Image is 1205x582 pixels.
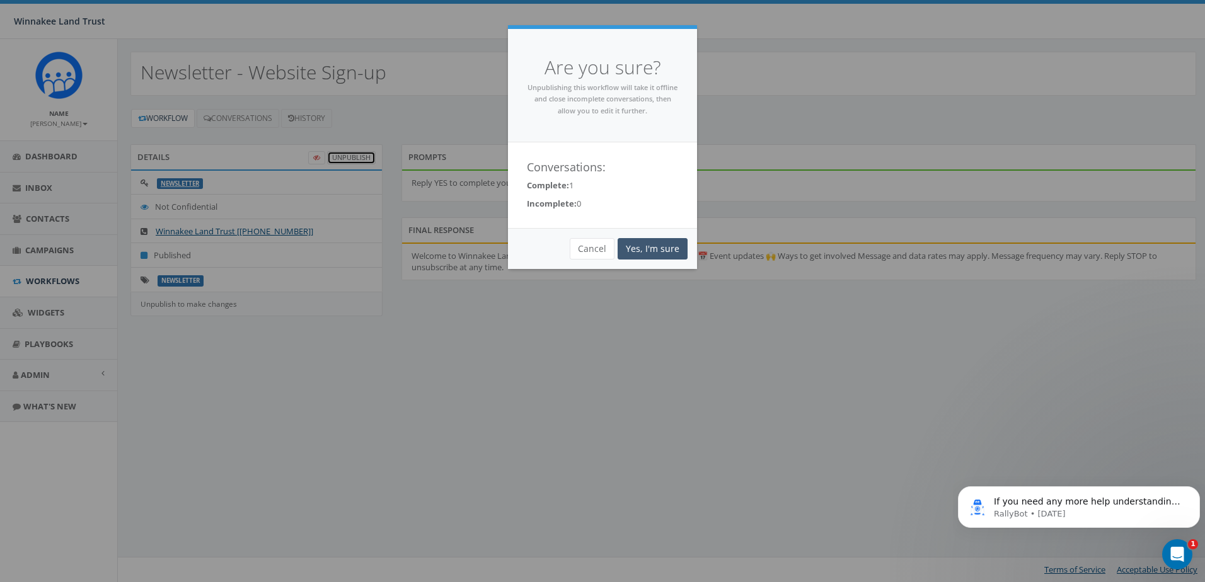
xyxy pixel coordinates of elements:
[527,180,678,191] p: 1
[570,238,614,260] button: Cancel
[527,198,678,210] p: 0
[953,460,1205,548] iframe: Intercom notifications message
[527,54,678,81] h4: Are you sure?
[527,180,569,191] strong: Complete:
[527,198,577,209] strong: Incomplete:
[527,161,678,174] h4: Conversations:
[1162,539,1192,569] iframe: Intercom live chat
[1188,539,1198,549] span: 1
[528,83,677,115] small: Unpublishing this workflow will take it offline and close incomplete conversations, then allow yo...
[618,238,688,260] a: Yes, I'm sure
